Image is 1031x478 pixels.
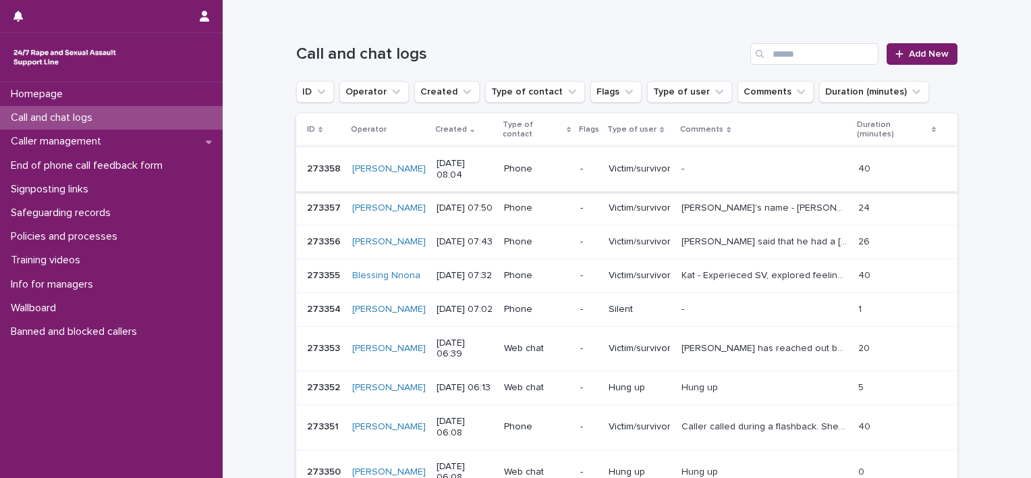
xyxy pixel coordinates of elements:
[504,467,570,478] p: Web chat
[352,421,426,433] a: [PERSON_NAME]
[307,161,343,175] p: 273358
[858,267,873,282] p: 40
[858,161,873,175] p: 40
[609,304,671,315] p: Silent
[819,81,929,103] button: Duration (minutes)
[504,236,570,248] p: Phone
[580,421,598,433] p: -
[580,304,598,315] p: -
[504,382,570,394] p: Web chat
[307,234,343,248] p: 273356
[307,122,315,137] p: ID
[5,325,148,338] p: Banned and blocked callers
[351,122,387,137] p: Operator
[5,111,103,124] p: Call and chat logs
[437,382,493,394] p: [DATE] 06:13
[858,301,864,315] p: 1
[580,343,598,354] p: -
[681,161,687,175] p: -
[307,464,343,478] p: 273350
[609,467,671,478] p: Hung up
[609,270,671,282] p: Victim/survivor
[580,382,598,394] p: -
[681,340,849,354] p: Stephen has reached out because he needs help, as the abuse he experienced while he was small has...
[352,343,426,354] a: [PERSON_NAME]
[858,340,872,354] p: 20
[5,183,99,196] p: Signposting links
[858,200,872,214] p: 24
[680,122,723,137] p: Comments
[681,200,849,214] p: Caller's name - Martin. Their voice was very crackly, and throughout the call there were a lot of...
[437,270,493,282] p: [DATE] 07:32
[437,304,493,315] p: [DATE] 07:02
[352,382,426,394] a: [PERSON_NAME]
[296,259,957,292] tr: 273355273355 Blessing Nnona [DATE] 07:32Phone-Victim/survivorKat - Experieced SV, explored feelin...
[307,340,343,354] p: 273353
[737,81,814,103] button: Comments
[5,159,173,172] p: End of phone call feedback form
[607,122,657,137] p: Type of user
[504,421,570,433] p: Phone
[296,326,957,371] tr: 273353273353 [PERSON_NAME] [DATE] 06:39Web chat-Victim/survivor[PERSON_NAME] has reached out beca...
[887,43,957,65] a: Add New
[437,203,493,214] p: [DATE] 07:50
[504,304,570,315] p: Phone
[296,192,957,225] tr: 273357273357 [PERSON_NAME] [DATE] 07:50Phone-Victim/survivor[PERSON_NAME]'s name - [PERSON_NAME]....
[296,225,957,259] tr: 273356273356 [PERSON_NAME] [DATE] 07:43Phone-Victim/survivor[PERSON_NAME] said that he had a [MED...
[5,278,104,291] p: Info for managers
[307,379,343,394] p: 273352
[580,163,598,175] p: -
[858,379,866,394] p: 5
[590,81,642,103] button: Flags
[504,203,570,214] p: Phone
[681,267,849,282] p: Kat - Experieced SV, explored feelings, provided emotional support empowered, explored options, p...
[437,416,493,439] p: [DATE] 06:08
[5,254,91,267] p: Training videos
[504,343,570,354] p: Web chat
[352,270,420,282] a: Blessing Nnona
[609,421,671,433] p: Victim/survivor
[504,270,570,282] p: Phone
[750,43,879,65] input: Search
[647,81,732,103] button: Type of user
[681,464,721,478] p: Hung up
[609,343,671,354] p: Victim/survivor
[858,464,867,478] p: 0
[503,117,563,142] p: Type of contact
[437,236,493,248] p: [DATE] 07:43
[609,163,671,175] p: Victim/survivor
[858,234,872,248] p: 26
[435,122,467,137] p: Created
[681,379,721,394] p: Hung up
[352,163,426,175] a: [PERSON_NAME]
[307,267,343,282] p: 273355
[339,81,409,103] button: Operator
[5,135,112,148] p: Caller management
[579,122,599,137] p: Flags
[5,88,74,101] p: Homepage
[296,81,334,103] button: ID
[858,419,873,433] p: 40
[307,301,343,315] p: 273354
[352,467,426,478] a: [PERSON_NAME]
[414,81,480,103] button: Created
[307,419,341,433] p: 273351
[296,45,745,64] h1: Call and chat logs
[580,203,598,214] p: -
[609,203,671,214] p: Victim/survivor
[352,304,426,315] a: [PERSON_NAME]
[437,338,493,361] p: [DATE] 06:39
[580,270,598,282] p: -
[5,302,67,315] p: Wallboard
[857,117,928,142] p: Duration (minutes)
[609,236,671,248] p: Victim/survivor
[11,44,119,71] img: rhQMoQhaT3yELyF149Cw
[296,371,957,405] tr: 273352273352 [PERSON_NAME] [DATE] 06:13Web chat-Hung upHung upHung up 55
[485,81,585,103] button: Type of contact
[580,467,598,478] p: -
[5,230,128,243] p: Policies and processes
[437,158,493,181] p: [DATE] 08:04
[296,147,957,192] tr: 273358273358 [PERSON_NAME] [DATE] 08:04Phone-Victim/survivor-- 4040
[681,301,687,315] p: -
